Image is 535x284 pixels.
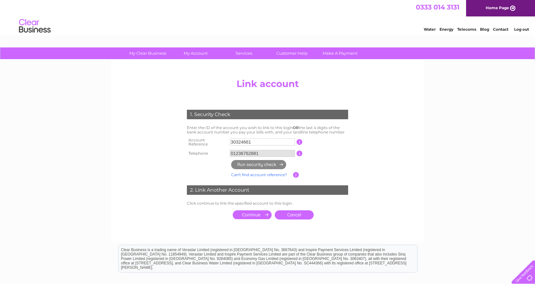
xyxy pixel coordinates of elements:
a: Make A Payment [314,47,366,59]
a: Log out [514,27,529,32]
a: Energy [440,27,453,32]
b: OR [293,125,299,130]
a: Services [218,47,270,59]
div: 2. Link Another Account [187,185,348,195]
th: Account Reference [185,136,228,149]
input: Submit [233,210,272,219]
td: Enter the ID of the account you wish to link to this login the last 4 digits of the bank account ... [185,124,350,136]
div: Clear Business is a trading name of Verastar Limited (registered in [GEOGRAPHIC_DATA] No. 3667643... [119,3,417,31]
input: Information [297,139,303,145]
div: 1. Security Check [187,110,348,119]
img: logo.png [19,16,51,36]
a: Can't find account reference? [231,172,287,177]
a: Water [424,27,436,32]
input: Information [293,172,299,178]
a: Cancel [275,210,314,219]
a: My Clear Business [122,47,174,59]
a: 0333 014 3131 [416,3,459,11]
a: Contact [493,27,508,32]
a: Blog [480,27,489,32]
td: Click continue to link the specified account to this login. [185,200,350,207]
a: Telecoms [457,27,476,32]
th: Telephone [185,148,228,158]
a: Customer Help [266,47,318,59]
input: Information [297,151,303,156]
a: My Account [170,47,222,59]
